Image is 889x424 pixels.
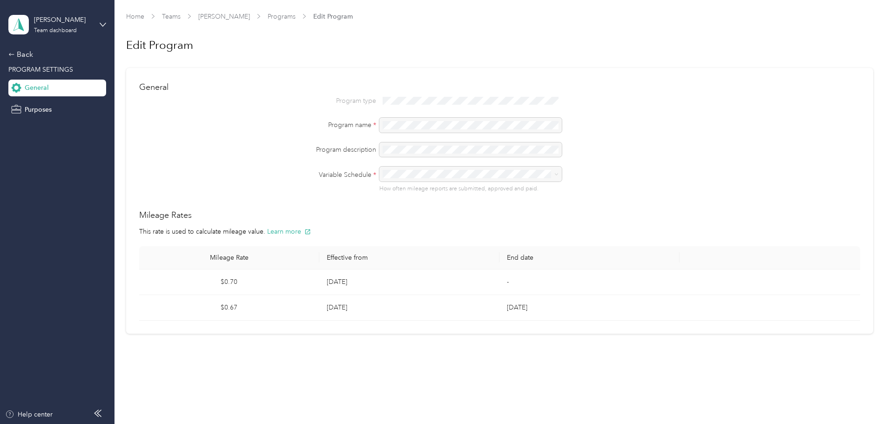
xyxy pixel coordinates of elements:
span: Edit Program [313,12,353,21]
td: [DATE] [319,269,499,295]
div: Team dashboard [34,28,77,34]
div: Back [8,49,101,60]
label: Program description [139,145,376,155]
button: Learn more [267,227,311,236]
a: Programs [268,13,296,20]
a: [PERSON_NAME] [198,13,250,20]
th: End date [499,246,680,269]
p: How often mileage reports are submitted, approved and paid. [379,185,800,193]
h2: Mileage Rates [139,209,311,222]
iframe: Everlance-gr Chat Button Frame [837,372,889,424]
label: Variable Schedule [139,170,376,180]
p: This rate is used to calculate mileage value. [139,227,311,236]
label: Program name [139,120,376,130]
td: $0.67 [139,295,319,321]
a: Home [126,13,144,20]
th: Mileage Rate [139,246,319,269]
a: Teams [162,13,181,20]
div: [PERSON_NAME] [34,15,92,25]
span: Purposes [25,105,52,114]
button: Help center [5,410,53,419]
td: - [499,269,680,295]
h1: Edit Program [126,34,193,56]
span: PROGRAM SETTINGS [8,66,73,74]
h2: General [139,81,860,94]
p: Program type [139,96,376,106]
th: Effective from [319,246,499,269]
span: General [25,83,49,93]
td: $0.70 [139,269,319,295]
td: [DATE] [499,295,680,321]
td: [DATE] [319,295,499,321]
